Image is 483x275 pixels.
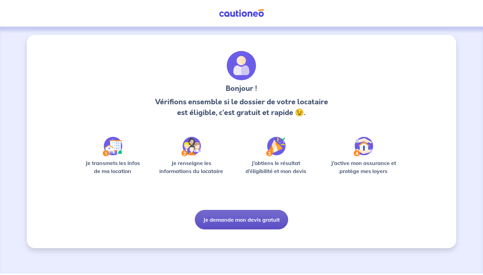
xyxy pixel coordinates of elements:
p: Je renseigne les informations du locataire [155,159,227,175]
img: /static/c0a346edaed446bb123850d2d04ad552/Step-2.svg [181,137,201,156]
button: Je demande mon devis gratuit [195,210,288,229]
p: Vérifions ensemble si le dossier de votre locataire est éligible, c’est gratuit et rapide 😉. [153,97,330,118]
p: Je transmets les infos de ma location [80,159,145,175]
img: /static/90a569abe86eec82015bcaae536bd8e6/Step-1.svg [103,137,122,156]
img: /static/f3e743aab9439237c3e2196e4328bba9/Step-3.svg [266,137,286,156]
h3: Bonjour ! [153,83,330,94]
img: archivate [227,51,256,80]
img: /static/bfff1cf634d835d9112899e6a3df1a5d/Step-4.svg [354,137,373,156]
p: J’obtiens le résultat d’éligibilité et mon devis [238,159,314,175]
img: Cautioneo [216,9,267,17]
p: J’active mon assurance et protège mes loyers [324,159,402,175]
